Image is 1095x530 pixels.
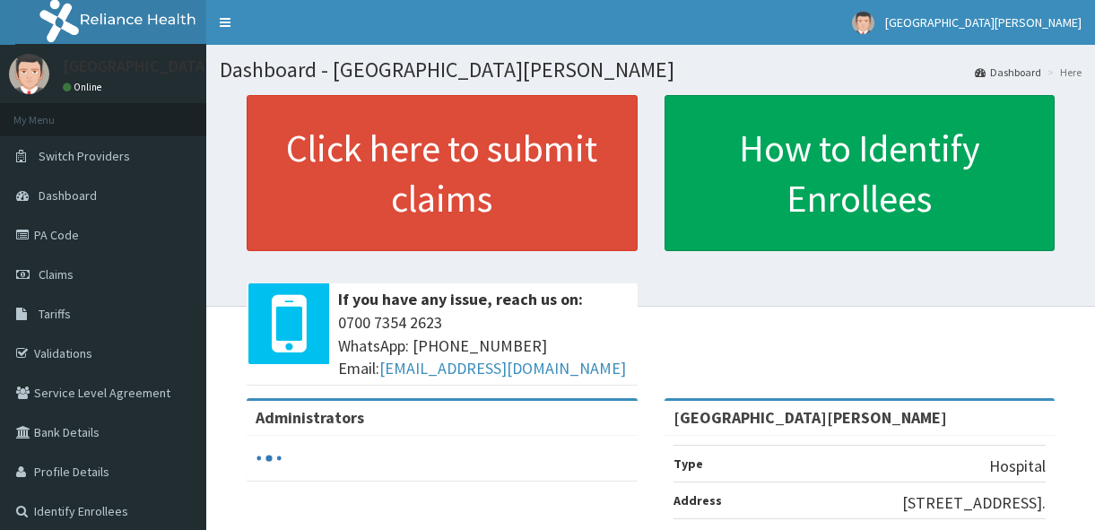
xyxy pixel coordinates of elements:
img: User Image [852,12,874,34]
a: How to Identify Enrollees [665,95,1056,251]
span: Switch Providers [39,148,130,164]
span: [GEOGRAPHIC_DATA][PERSON_NAME] [885,14,1082,30]
b: Type [674,456,703,472]
span: 0700 7354 2623 WhatsApp: [PHONE_NUMBER] Email: [338,311,629,380]
a: [EMAIL_ADDRESS][DOMAIN_NAME] [379,358,626,378]
img: User Image [9,54,49,94]
b: Address [674,492,722,508]
a: Click here to submit claims [247,95,638,251]
a: Online [63,81,106,93]
b: If you have any issue, reach us on: [338,289,583,309]
p: [STREET_ADDRESS]. [902,491,1046,515]
h1: Dashboard - [GEOGRAPHIC_DATA][PERSON_NAME] [220,58,1082,82]
span: Dashboard [39,187,97,204]
span: Tariffs [39,306,71,322]
a: Dashboard [975,65,1041,80]
li: Here [1043,65,1082,80]
svg: audio-loading [256,445,282,472]
strong: [GEOGRAPHIC_DATA][PERSON_NAME] [674,407,947,428]
p: Hospital [989,455,1046,478]
span: Claims [39,266,74,282]
p: [GEOGRAPHIC_DATA][PERSON_NAME] [63,58,328,74]
b: Administrators [256,407,364,428]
